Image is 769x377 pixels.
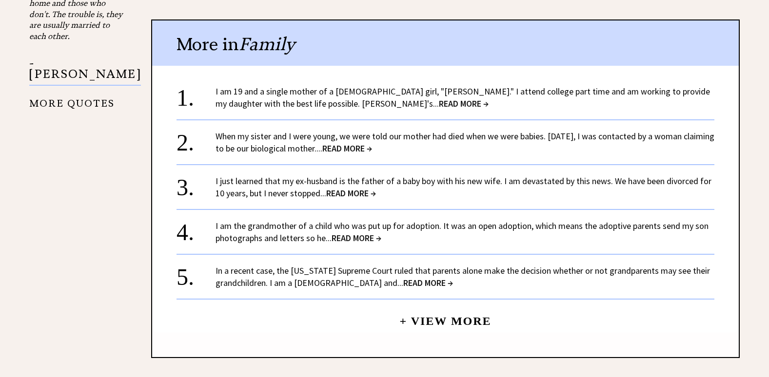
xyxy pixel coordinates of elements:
a: + View More [399,306,491,327]
a: I am 19 and a single mother of a [DEMOGRAPHIC_DATA] girl, "[PERSON_NAME]." I attend college part ... [216,86,710,109]
div: More in [152,20,739,66]
div: 5. [177,264,216,283]
div: 2. [177,130,216,148]
a: When my sister and I were young, we were told our mother had died when we were babies. [DATE], I ... [216,131,714,154]
p: - [PERSON_NAME] [29,58,141,86]
div: 3. [177,175,216,193]
span: READ MORE → [403,277,453,288]
a: MORE QUOTES [29,90,115,109]
div: 1. [177,85,216,103]
span: READ MORE → [439,98,489,109]
span: Family [239,33,295,55]
a: I just learned that my ex-husband is the father of a baby boy with his new wife. I am devastated ... [216,175,711,199]
div: 4. [177,220,216,238]
a: In a recent case, the [US_STATE] Supreme Court ruled that parents alone make the decision whether... [216,265,710,288]
span: READ MORE → [322,143,372,154]
a: I am the grandmother of a child who was put up for adoption. It was an open adoption, which means... [216,220,709,244]
span: READ MORE → [332,232,381,244]
span: READ MORE → [326,188,376,199]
